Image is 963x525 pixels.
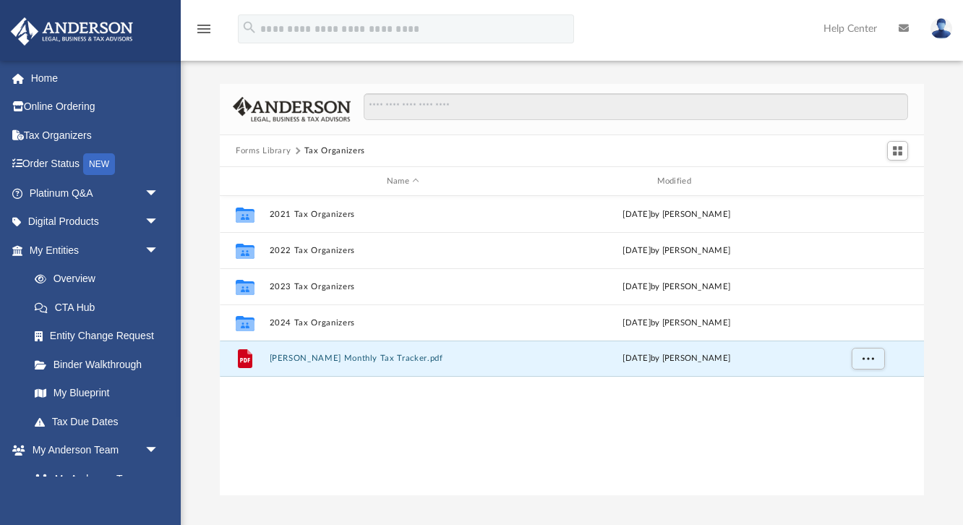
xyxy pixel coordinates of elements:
a: Tax Due Dates [20,407,181,436]
button: Tax Organizers [304,145,365,158]
a: Home [10,64,181,93]
button: 2022 Tax Organizers [270,246,537,255]
button: Forms Library [236,145,291,158]
div: [DATE] by [PERSON_NAME] [543,208,810,221]
div: grid [220,196,924,496]
button: 2021 Tax Organizers [270,210,537,219]
a: Overview [20,265,181,294]
div: [DATE] by [PERSON_NAME] [543,317,810,330]
a: Platinum Q&Aarrow_drop_down [10,179,181,208]
div: [DATE] by [PERSON_NAME] [543,281,810,294]
a: Tax Organizers [10,121,181,150]
a: Binder Walkthrough [20,350,181,379]
i: search [241,20,257,35]
i: menu [195,20,213,38]
div: [DATE] by [PERSON_NAME] [543,352,810,365]
a: Order StatusNEW [10,150,181,179]
a: CTA Hub [20,293,181,322]
div: [DATE] by [PERSON_NAME] [543,244,810,257]
span: arrow_drop_down [145,208,174,237]
div: Modified [542,175,810,188]
a: Digital Productsarrow_drop_down [10,208,181,236]
div: NEW [83,153,115,175]
a: My Anderson Team [20,464,166,493]
img: User Pic [930,18,952,39]
a: menu [195,27,213,38]
button: More options [852,348,885,370]
button: Switch to Grid View [887,141,909,161]
img: Anderson Advisors Platinum Portal [7,17,137,46]
a: My Anderson Teamarrow_drop_down [10,436,174,465]
div: id [226,175,262,188]
span: arrow_drop_down [145,436,174,466]
div: Name [269,175,536,188]
button: 2024 Tax Organizers [270,318,537,328]
a: My Blueprint [20,379,174,408]
input: Search files and folders [364,93,908,121]
button: [PERSON_NAME] Monthly Tax Tracker.pdf [270,354,537,363]
a: Entity Change Request [20,322,181,351]
a: My Entitiesarrow_drop_down [10,236,181,265]
a: Online Ordering [10,93,181,121]
span: arrow_drop_down [145,179,174,208]
div: id [816,175,917,188]
button: 2023 Tax Organizers [270,282,537,291]
span: arrow_drop_down [145,236,174,265]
